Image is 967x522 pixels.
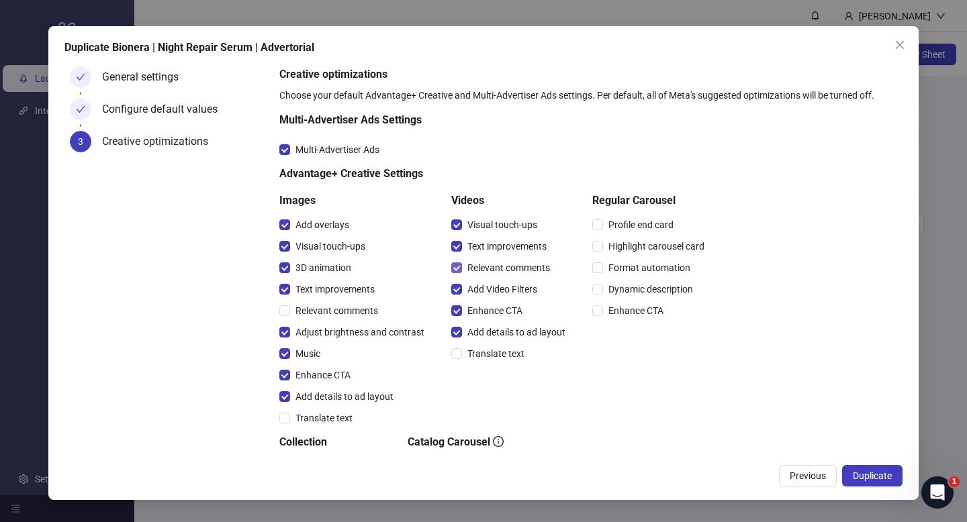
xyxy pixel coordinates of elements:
span: Relevant comments [462,260,555,275]
span: Translate text [462,346,530,361]
span: Enhance CTA [462,303,528,318]
span: Duplicate [853,470,892,481]
button: Close [889,34,911,56]
span: info-circle [493,436,504,447]
h5: Catalog Carousel [408,434,565,450]
span: Text improvements [290,282,380,297]
span: Text improvements [462,239,552,254]
span: check [76,72,85,82]
span: Relevant comments [290,303,383,318]
h5: Videos [451,193,571,209]
span: close [894,40,905,50]
span: Visual touch-ups [462,217,543,232]
h5: Multi-Advertiser Ads Settings [279,112,710,128]
h5: Creative optimizations [279,66,897,83]
span: Visual touch-ups [290,239,371,254]
div: General settings [102,66,189,88]
div: Configure default values [102,99,228,120]
button: Previous [779,465,837,486]
div: Creative optimizations [102,131,219,152]
span: Previous [790,470,826,481]
span: Add details to ad layout [290,389,399,404]
span: Add Video Filters [462,282,543,297]
span: Add overlays [290,217,355,232]
span: Highlight carousel card [603,239,710,254]
h5: Collection [279,434,386,450]
span: 3D animation [290,260,357,275]
span: Music [290,346,326,361]
h5: Images [279,193,430,209]
span: Adjust brightness and contrast [290,325,430,340]
span: Profile end card [603,217,679,232]
button: Duplicate [842,465,903,486]
span: Add details to ad layout [462,325,571,340]
h5: Regular Carousel [592,193,710,209]
span: 3 [78,136,83,147]
span: Enhance CTA [290,368,356,382]
span: 1 [949,476,960,487]
span: check [76,105,85,114]
span: Dynamic description [603,282,698,297]
h5: Advantage+ Creative Settings [279,166,710,182]
span: Multi-Advertiser Ads [290,142,385,157]
div: Choose your default Advantage+ Creative and Multi-Advertiser Ads settings. Per default, all of Me... [279,88,897,103]
div: Duplicate Bionera | Night Repair Serum | Advertorial [64,40,903,56]
span: Format automation [603,260,696,275]
span: Translate text [290,411,358,425]
span: Enhance CTA [603,303,669,318]
iframe: Intercom live chat [921,476,954,509]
